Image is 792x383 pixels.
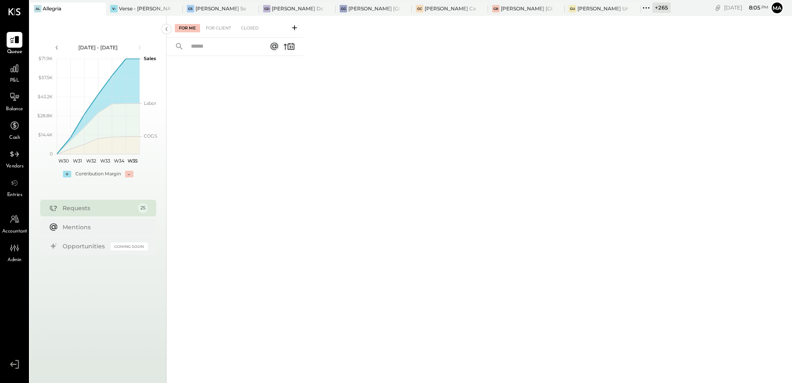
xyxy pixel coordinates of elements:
[128,158,138,164] text: W35
[2,228,27,235] span: Accountant
[63,223,144,231] div: Mentions
[0,211,29,235] a: Accountant
[569,5,576,12] div: GU
[652,2,671,13] div: + 265
[187,5,194,12] div: GS
[50,151,53,157] text: 0
[100,158,110,164] text: W33
[73,158,82,164] text: W31
[39,75,53,80] text: $57.5K
[0,89,29,113] a: Balance
[196,5,246,12] div: [PERSON_NAME] Seaport
[416,5,423,12] div: GC
[272,5,323,12] div: [PERSON_NAME] Downtown
[63,242,106,250] div: Opportunities
[0,146,29,170] a: Vendors
[0,240,29,264] a: Admin
[425,5,476,12] div: [PERSON_NAME] Causeway
[501,5,552,12] div: [PERSON_NAME] [GEOGRAPHIC_DATA]
[58,158,69,164] text: W30
[7,191,22,199] span: Entries
[237,24,263,32] div: Closed
[111,242,148,250] div: Coming Soon
[125,171,133,177] div: -
[38,132,53,138] text: $14.4K
[10,77,19,85] span: P&L
[144,56,156,61] text: Sales
[86,158,96,164] text: W32
[138,203,148,213] div: 25
[770,1,784,15] button: Ma
[110,5,118,12] div: V-
[175,24,200,32] div: For Me
[7,48,22,56] span: Queue
[38,94,53,99] text: $43.2K
[9,134,20,142] span: Cash
[6,163,24,170] span: Vendors
[7,257,22,264] span: Admin
[0,175,29,199] a: Entries
[119,5,170,12] div: Verse - [PERSON_NAME] Lankershim LLC
[39,56,53,61] text: $71.9K
[714,3,722,12] div: copy link
[577,5,628,12] div: [PERSON_NAME] Union Market
[6,106,23,113] span: Balance
[340,5,347,12] div: GG
[113,158,124,164] text: W34
[37,113,53,119] text: $28.8K
[63,171,71,177] div: +
[724,4,768,12] div: [DATE]
[348,5,399,12] div: [PERSON_NAME] [GEOGRAPHIC_DATA]
[202,24,235,32] div: For Client
[263,5,270,12] div: GD
[63,44,133,51] div: [DATE] - [DATE]
[144,133,157,139] text: COGS
[0,32,29,56] a: Queue
[34,5,41,12] div: Al
[0,61,29,85] a: P&L
[43,5,61,12] div: Allegria
[0,118,29,142] a: Cash
[492,5,500,12] div: GB
[63,204,134,212] div: Requests
[75,171,121,177] div: Contribution Margin
[144,100,156,106] text: Labor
